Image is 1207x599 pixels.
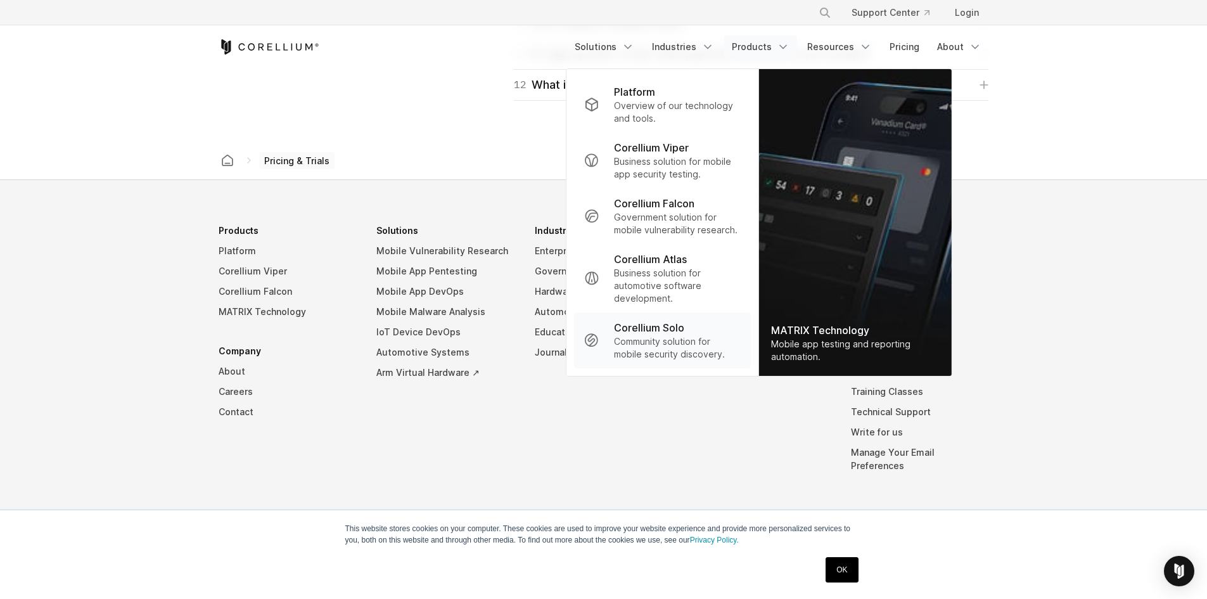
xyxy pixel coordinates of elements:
[514,76,763,94] div: What is a "device-hour" and a "core-hour?"
[573,312,750,368] a: Corellium Solo Community solution for mobile security discovery.
[614,252,687,267] p: Corellium Atlas
[851,402,989,422] a: Technical Support
[376,342,514,363] a: Automotive Systems
[614,211,740,236] p: Government solution for mobile vulnerability research.
[614,267,740,305] p: Business solution for automotive software development.
[826,557,858,583] a: OK
[758,69,951,376] img: Matrix_WebNav_1x
[614,335,740,361] p: Community solution for mobile security discovery.
[573,244,750,312] a: Corellium Atlas Business solution for automotive software development.
[771,338,938,363] div: Mobile app testing and reporting automation.
[219,261,357,281] a: Corellium Viper
[851,422,989,442] a: Write for us
[535,281,673,302] a: Hardware
[535,302,673,322] a: Automotive
[219,241,357,261] a: Platform
[219,302,357,322] a: MATRIX Technology
[614,196,694,211] p: Corellium Falcon
[567,35,642,58] a: Solutions
[614,320,684,335] p: Corellium Solo
[535,322,673,342] a: Education
[535,241,673,261] a: Enterprise
[614,140,689,155] p: Corellium Viper
[614,84,655,100] p: Platform
[219,281,357,302] a: Corellium Falcon
[376,322,514,342] a: IoT Device DevOps
[614,155,740,181] p: Business solution for mobile app security testing.
[219,221,989,495] div: Navigation Menu
[345,523,862,546] p: This website stores cookies on your computer. These cookies are used to improve your website expe...
[535,261,673,281] a: Government
[758,69,951,376] a: MATRIX Technology Mobile app testing and reporting automation.
[851,382,989,402] a: Training Classes
[376,241,514,261] a: Mobile Vulnerability Research
[259,152,335,170] span: Pricing & Trials
[216,151,239,169] a: Corellium home
[514,76,527,94] span: 12
[219,402,357,422] a: Contact
[614,100,740,125] p: Overview of our technology and tools.
[690,536,739,544] a: Privacy Policy.
[376,302,514,322] a: Mobile Malware Analysis
[1164,556,1194,586] div: Open Intercom Messenger
[814,1,836,24] button: Search
[882,35,927,58] a: Pricing
[219,39,319,55] a: Corellium Home
[376,363,514,383] a: Arm Virtual Hardware ↗
[376,281,514,302] a: Mobile App DevOps
[929,35,989,58] a: About
[219,361,357,382] a: About
[841,1,940,24] a: Support Center
[800,35,879,58] a: Resources
[945,1,989,24] a: Login
[376,261,514,281] a: Mobile App Pentesting
[573,132,750,188] a: Corellium Viper Business solution for mobile app security testing.
[644,35,722,58] a: Industries
[514,76,988,94] a: 12What is a "device-hour" and a "core-hour?"
[724,35,797,58] a: Products
[567,35,989,58] div: Navigation Menu
[535,342,673,363] a: Journalism
[803,1,989,24] div: Navigation Menu
[219,382,357,402] a: Careers
[771,323,938,338] div: MATRIX Technology
[573,188,750,244] a: Corellium Falcon Government solution for mobile vulnerability research.
[851,442,989,476] a: Manage Your Email Preferences
[573,77,750,132] a: Platform Overview of our technology and tools.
